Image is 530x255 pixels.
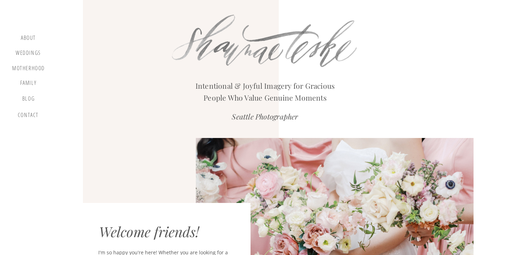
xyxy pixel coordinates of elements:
a: motherhood [12,65,45,73]
a: about [18,35,39,43]
a: contact [16,112,40,121]
a: blog [18,95,39,105]
div: Welcome friends! [99,223,222,243]
a: Weddings [15,50,41,58]
h2: Intentional & Joyful Imagery for Gracious People Who Value Genuine Moments [188,80,343,100]
i: Seattle Photographer [232,111,298,121]
a: Family [15,80,41,89]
